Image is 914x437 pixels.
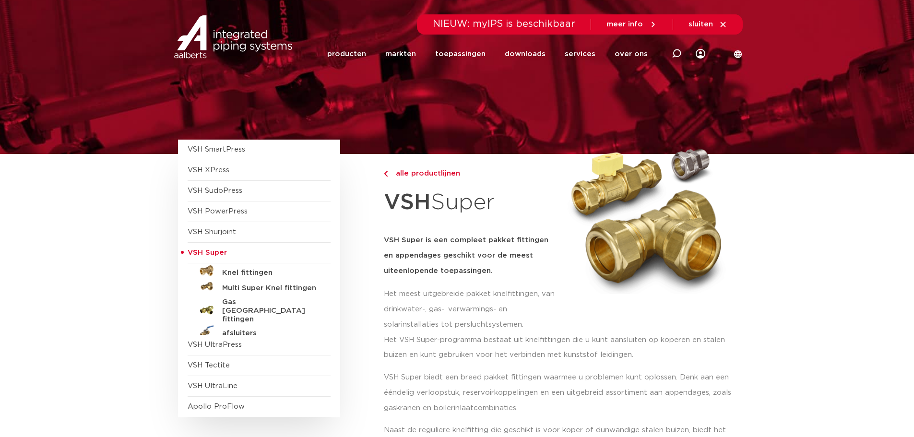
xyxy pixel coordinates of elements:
h5: Gas [GEOGRAPHIC_DATA] fittingen [222,298,317,324]
a: VSH UltraPress [188,341,242,348]
p: VSH Super biedt een breed pakket fittingen waarmee u problemen kunt oplossen. Denk aan een ééndel... [384,370,736,416]
a: Apollo ProFlow [188,403,245,410]
a: markten [385,35,416,72]
nav: Menu [327,35,648,72]
span: sluiten [688,21,713,28]
a: VSH SudoPress [188,187,242,194]
h1: Super [384,184,558,221]
a: Multi Super Knel fittingen [188,279,331,294]
a: afsluiters [188,324,331,339]
div: my IPS [696,43,705,64]
a: VSH Tectite [188,362,230,369]
a: producten [327,35,366,72]
h5: VSH Super is een compleet pakket fittingen en appendages geschikt voor de meest uiteenlopende toe... [384,233,558,279]
a: services [565,35,595,72]
a: VSH XPress [188,166,229,174]
h5: Multi Super Knel fittingen [222,284,317,293]
span: meer info [606,21,643,28]
strong: VSH [384,191,431,213]
a: downloads [505,35,546,72]
img: chevron-right.svg [384,171,388,177]
span: NIEUW: myIPS is beschikbaar [433,19,575,29]
p: Het VSH Super-programma bestaat uit knelfittingen die u kunt aansluiten op koperen en stalen buiz... [384,332,736,363]
a: Gas [GEOGRAPHIC_DATA] fittingen [188,294,331,324]
a: Knel fittingen [188,263,331,279]
h5: Knel fittingen [222,269,317,277]
span: alle productlijnen [390,170,460,177]
a: toepassingen [435,35,486,72]
a: alle productlijnen [384,168,558,179]
a: VSH Shurjoint [188,228,236,236]
a: over ons [615,35,648,72]
a: VSH SmartPress [188,146,245,153]
a: VSH UltraLine [188,382,237,390]
a: sluiten [688,20,727,29]
p: Het meest uitgebreide pakket knelfittingen, van drinkwater-, gas-, verwarmings- en solarinstallat... [384,286,558,332]
a: meer info [606,20,657,29]
span: VSH Super [188,249,227,256]
h5: afsluiters [222,329,317,338]
a: VSH PowerPress [188,208,248,215]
